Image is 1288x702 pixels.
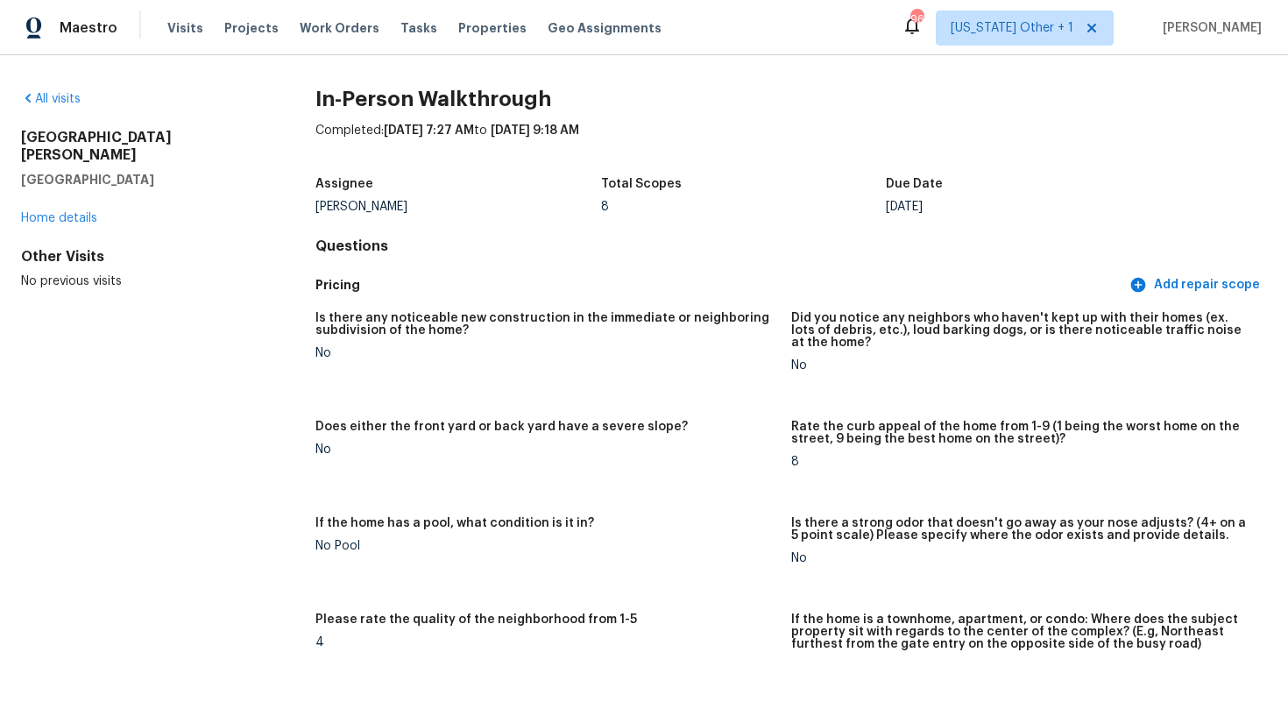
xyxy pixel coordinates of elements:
[21,212,97,224] a: Home details
[791,359,1253,372] div: No
[21,129,259,164] h2: [GEOGRAPHIC_DATA][PERSON_NAME]
[791,613,1253,650] h5: If the home is a townhome, apartment, or condo: Where does the subject property sit with regards ...
[21,171,259,188] h5: [GEOGRAPHIC_DATA]
[315,238,1267,255] h4: Questions
[315,201,601,213] div: [PERSON_NAME]
[315,636,777,649] div: 4
[1126,269,1267,301] button: Add repair scope
[791,456,1253,468] div: 8
[315,178,373,190] h5: Assignee
[167,19,203,37] span: Visits
[1133,274,1260,296] span: Add repair scope
[548,19,662,37] span: Geo Assignments
[21,93,81,105] a: All visits
[791,517,1253,542] h5: Is there a strong odor that doesn't go away as your nose adjusts? (4+ on a 5 point scale) Please ...
[601,201,887,213] div: 8
[21,248,259,266] div: Other Visits
[21,275,122,287] span: No previous visits
[315,312,777,337] h5: Is there any noticeable new construction in the immediate or neighboring subdivision of the home?
[886,178,943,190] h5: Due Date
[315,613,637,626] h5: Please rate the quality of the neighborhood from 1-5
[60,19,117,37] span: Maestro
[315,540,777,552] div: No Pool
[315,90,1267,108] h2: In-Person Walkthrough
[315,276,1126,294] h5: Pricing
[315,421,688,433] h5: Does either the front yard or back yard have a severe slope?
[886,201,1171,213] div: [DATE]
[601,178,682,190] h5: Total Scopes
[224,19,279,37] span: Projects
[458,19,527,37] span: Properties
[791,312,1253,349] h5: Did you notice any neighbors who haven't kept up with their homes (ex. lots of debris, etc.), lou...
[315,122,1267,167] div: Completed: to
[400,22,437,34] span: Tasks
[1156,19,1262,37] span: [PERSON_NAME]
[491,124,579,137] span: [DATE] 9:18 AM
[315,517,594,529] h5: If the home has a pool, what condition is it in?
[791,552,1253,564] div: No
[791,421,1253,445] h5: Rate the curb appeal of the home from 1-9 (1 being the worst home on the street, 9 being the best...
[910,11,923,28] div: 96
[315,443,777,456] div: No
[300,19,379,37] span: Work Orders
[315,347,777,359] div: No
[384,124,474,137] span: [DATE] 7:27 AM
[951,19,1073,37] span: [US_STATE] Other + 1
